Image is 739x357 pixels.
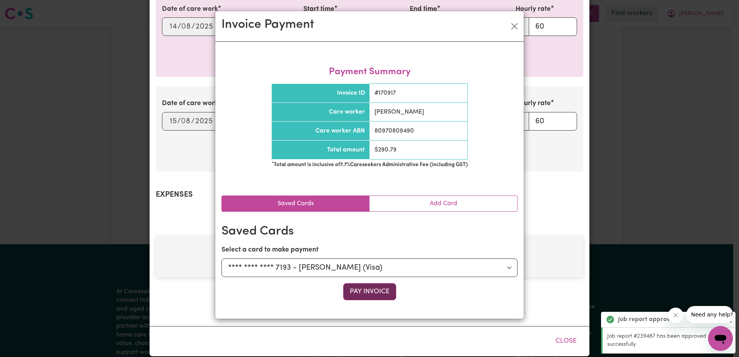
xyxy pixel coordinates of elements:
label: Select a card to make payment [221,245,318,255]
td: $ 290.79 [369,141,468,160]
th: Care worker [272,103,370,122]
p: Job report #239487 has been approved successfully [607,332,731,349]
span: Need any help? [5,5,47,12]
iframe: Message from company [686,306,733,323]
th: Total amount [272,141,370,160]
a: Saved Cards [222,196,369,211]
h2: Saved Cards [221,224,518,239]
h2: Invoice Payment [221,17,314,32]
td: 80970809490 [369,122,468,141]
iframe: Button to launch messaging window [708,326,733,351]
th: Invoice ID [272,84,370,103]
button: Pay Invoice [343,283,396,300]
td: # 170917 [369,84,468,103]
th: Care worker ABN [272,122,370,141]
td: Total amount is inclusive of 7.7 % Careseekers Administrative Fee (including GST) [272,160,468,171]
td: [PERSON_NAME] [369,103,468,122]
iframe: Close message [668,308,683,323]
caption: Payment Summary [271,60,468,83]
a: Add Card [369,196,517,211]
button: Close [508,20,521,32]
strong: Job report approved [618,315,677,324]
